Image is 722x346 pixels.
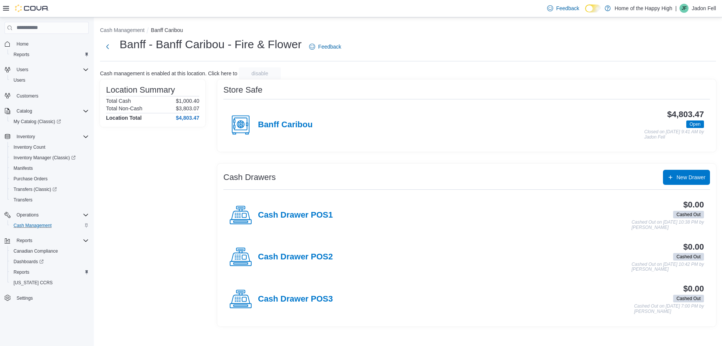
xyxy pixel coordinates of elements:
span: Operations [17,212,39,218]
h3: $4,803.47 [667,110,704,119]
button: Users [2,64,92,75]
a: Purchase Orders [11,174,51,183]
span: Inventory [17,134,35,140]
a: Home [14,40,32,49]
a: Inventory Manager (Classic) [11,153,79,162]
input: Dark Mode [585,5,601,12]
button: Manifests [8,163,92,174]
button: Inventory Count [8,142,92,152]
button: Catalog [14,107,35,116]
span: Transfers [14,197,32,203]
span: Reports [14,236,89,245]
h4: Cash Drawer POS1 [258,210,333,220]
span: Inventory Manager (Classic) [11,153,89,162]
button: Catalog [2,106,92,116]
button: Users [14,65,31,74]
h4: Location Total [106,115,142,121]
span: Users [14,77,25,83]
span: Inventory [14,132,89,141]
a: Feedback [544,1,582,16]
span: Transfers (Classic) [11,185,89,194]
h3: $0.00 [683,284,704,293]
span: Cashed Out [673,253,704,261]
a: Reports [11,268,32,277]
button: Operations [2,210,92,220]
span: Settings [14,293,89,303]
button: Purchase Orders [8,174,92,184]
span: Settings [17,295,33,301]
span: Customers [17,93,38,99]
a: Inventory Manager (Classic) [8,152,92,163]
span: Purchase Orders [11,174,89,183]
span: Cashed Out [676,211,701,218]
span: Reports [17,238,32,244]
h3: Location Summary [106,85,175,95]
h6: Total Cash [106,98,131,104]
span: Users [11,76,89,85]
span: Inventory Manager (Classic) [14,155,76,161]
h4: Cash Drawer POS3 [258,294,333,304]
a: Transfers (Classic) [11,185,60,194]
h3: $0.00 [683,200,704,209]
span: Dark Mode [585,12,585,13]
button: Customers [2,90,92,101]
a: Reports [11,50,32,59]
p: Cashed Out on [DATE] 10:42 PM by [PERSON_NAME] [631,262,704,272]
button: [US_STATE] CCRS [8,277,92,288]
span: Home [14,39,89,49]
button: Settings [2,293,92,303]
p: Cashed Out on [DATE] 7:00 PM by [PERSON_NAME] [634,304,704,314]
span: Home [17,41,29,47]
span: Canadian Compliance [11,247,89,256]
p: Cash management is enabled at this location. Click here to [100,70,237,76]
span: Cashed Out [673,211,704,218]
h1: Banff - Banff Caribou - Fire & Flower [120,37,302,52]
span: Operations [14,210,89,219]
button: Inventory [2,131,92,142]
span: Users [14,65,89,74]
span: Cashed Out [676,253,701,260]
button: Transfers [8,195,92,205]
span: Customers [14,91,89,100]
span: Inventory Count [11,143,89,152]
a: Dashboards [11,257,47,266]
p: $1,000.40 [176,98,199,104]
h4: Cash Drawer POS2 [258,252,333,262]
span: [US_STATE] CCRS [14,280,53,286]
a: [US_STATE] CCRS [11,278,56,287]
button: Cash Management [100,27,144,33]
a: My Catalog (Classic) [8,116,92,127]
span: Manifests [11,164,89,173]
h3: Cash Drawers [223,173,276,182]
span: Feedback [556,5,579,12]
button: Users [8,75,92,85]
button: Inventory [14,132,38,141]
h4: Banff Caribou [258,120,312,130]
button: Reports [14,236,35,245]
button: disable [239,67,281,79]
span: Inventory Count [14,144,46,150]
button: Reports [2,235,92,246]
a: Customers [14,91,41,101]
span: JF [682,4,687,13]
span: Purchase Orders [14,176,48,182]
a: Feedback [306,39,344,54]
span: Transfers [11,195,89,204]
span: Reports [11,50,89,59]
span: My Catalog (Classic) [14,119,61,125]
span: Cashed Out [673,295,704,302]
p: | [675,4,677,13]
a: Canadian Compliance [11,247,61,256]
button: Next [100,39,115,54]
a: My Catalog (Classic) [11,117,64,126]
span: Catalog [17,108,32,114]
p: Cashed Out on [DATE] 10:38 PM by [PERSON_NAME] [631,220,704,230]
button: Cash Management [8,220,92,231]
span: Cash Management [14,223,52,229]
p: Closed on [DATE] 9:41 AM by Jadon Fell [644,130,704,140]
span: Dashboards [11,257,89,266]
span: Transfers (Classic) [14,186,57,192]
span: Reports [14,52,29,58]
a: Transfers (Classic) [8,184,92,195]
span: Manifests [14,165,33,171]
